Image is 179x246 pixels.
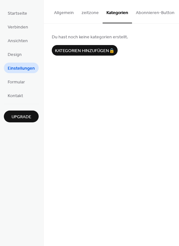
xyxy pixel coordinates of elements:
span: Verbinden [8,24,28,31]
span: Upgrade [12,114,31,120]
span: Formular [8,79,25,86]
span: Kontakt [8,93,23,99]
span: Einstellungen [8,65,35,72]
span: Ansichten [8,38,28,44]
button: Upgrade [4,111,39,122]
a: Design [4,49,26,59]
a: Startseite [4,8,31,18]
span: Startseite [8,10,27,17]
a: Kontakt [4,90,27,101]
a: Verbinden [4,21,32,32]
a: Ansichten [4,35,32,46]
a: Einstellungen [4,63,39,73]
a: Formular [4,76,29,87]
span: Design [8,51,22,58]
span: Du hast noch keine kategorien erstellt. [52,34,171,41]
